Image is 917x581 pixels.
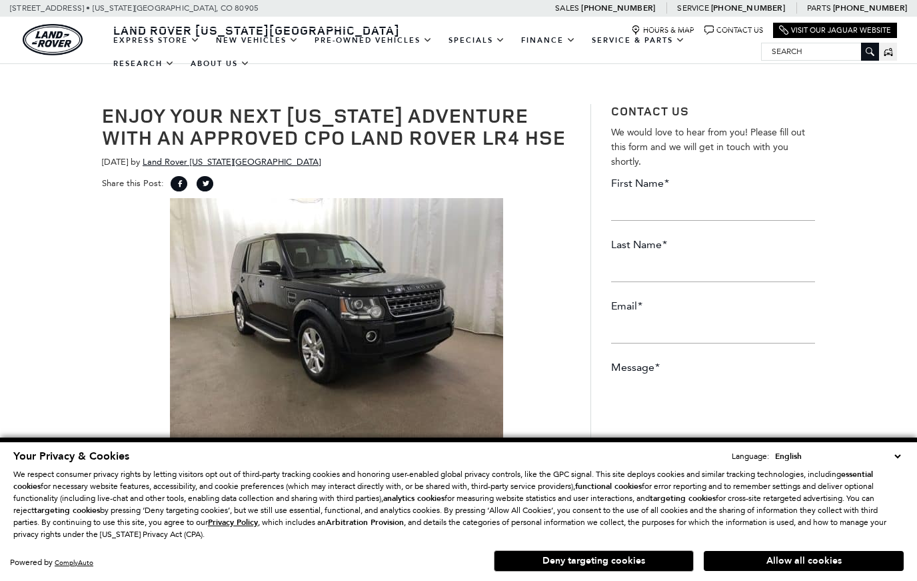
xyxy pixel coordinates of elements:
[611,299,642,314] label: Email
[105,29,761,75] nav: Main Navigation
[13,449,129,464] span: Your Privacy & Cookies
[10,558,93,567] div: Powered by
[143,157,321,167] a: Land Rover [US_STATE][GEOGRAPHIC_DATA]
[494,550,694,572] button: Deny targeting cookies
[631,25,694,35] a: Hours & Map
[513,29,584,52] a: Finance
[611,360,660,375] label: Message
[807,3,831,13] span: Parts
[326,517,404,528] strong: Arbitration Provision
[208,29,307,52] a: New Vehicles
[10,3,259,13] a: [STREET_ADDRESS] • [US_STATE][GEOGRAPHIC_DATA], CO 80905
[55,558,93,567] a: ComplyAuto
[677,3,708,13] span: Service
[105,52,183,75] a: Research
[307,29,441,52] a: Pre-Owned Vehicles
[611,237,667,252] label: Last Name
[711,3,785,13] a: [PHONE_NUMBER]
[650,493,716,504] strong: targeting cookies
[772,450,904,463] select: Language Select
[575,481,642,492] strong: functional cookies
[704,551,904,571] button: Allow all cookies
[113,22,400,38] span: Land Rover [US_STATE][GEOGRAPHIC_DATA]
[833,3,907,13] a: [PHONE_NUMBER]
[131,157,140,167] span: by
[611,104,815,119] h3: Contact Us
[584,29,693,52] a: Service & Parts
[762,43,878,59] input: Search
[13,468,904,540] p: We respect consumer privacy rights by letting visitors opt out of third-party tracking cookies an...
[102,157,128,167] span: [DATE]
[23,24,83,55] img: Land Rover
[611,176,669,191] label: First Name
[102,104,570,148] h1: Enjoy Your Next [US_STATE] Adventure with an Approved CPO Land Rover LR4 HSE
[732,452,769,460] div: Language:
[383,493,445,504] strong: analytics cookies
[611,127,805,167] span: We would love to hear from you! Please fill out this form and we will get in touch with you shortly.
[441,29,513,52] a: Specials
[779,25,891,35] a: Visit Our Jaguar Website
[105,22,408,38] a: Land Rover [US_STATE][GEOGRAPHIC_DATA]
[183,52,258,75] a: About Us
[105,29,208,52] a: EXPRESS STORE
[102,176,570,198] div: Share this Post:
[555,3,579,13] span: Sales
[704,25,763,35] a: Contact Us
[208,518,258,527] a: Privacy Policy
[23,24,83,55] a: land-rover
[34,505,100,516] strong: targeting cookies
[581,3,655,13] a: [PHONE_NUMBER]
[170,198,503,448] img: Approved CPO 2016 Land Rover LR4 for sale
